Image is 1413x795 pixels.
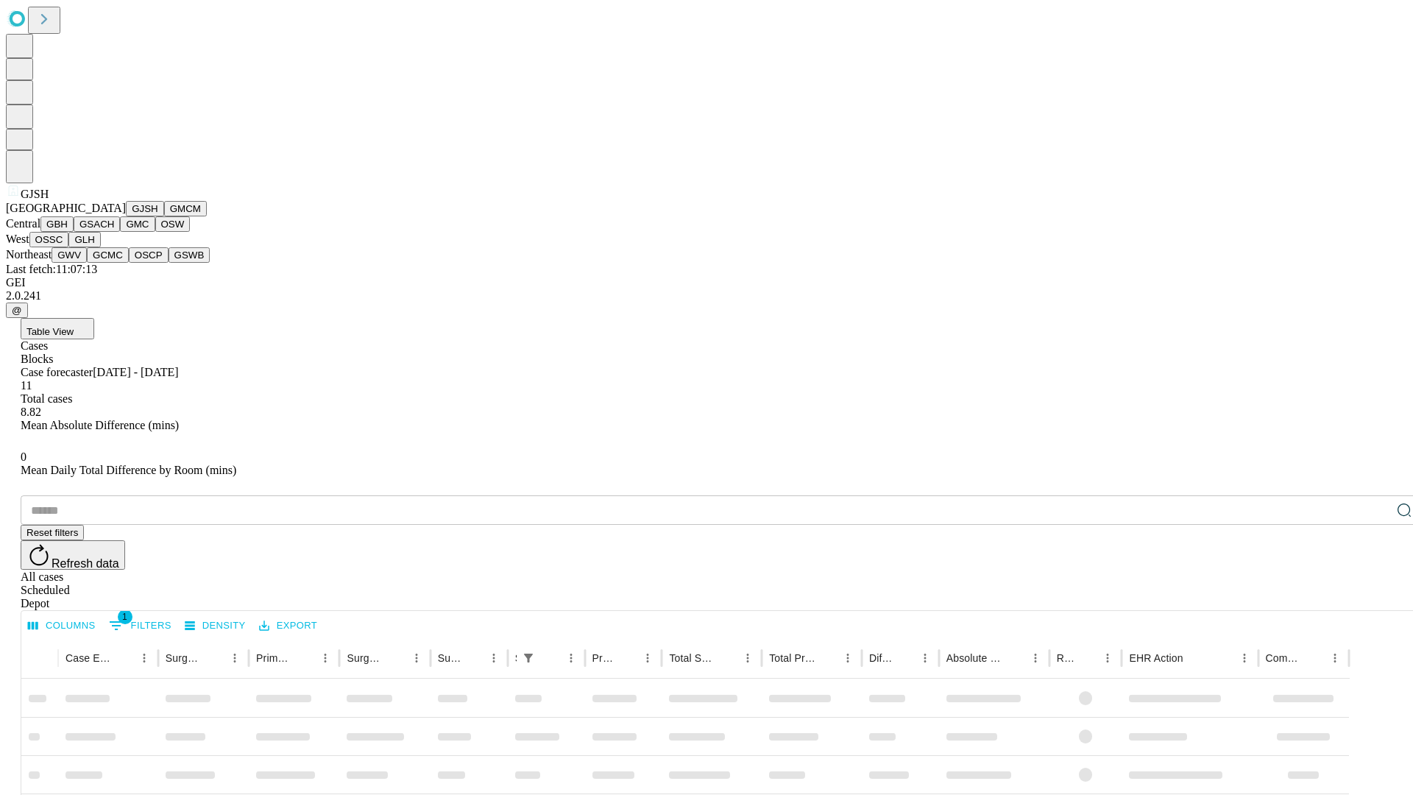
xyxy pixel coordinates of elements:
button: Sort [617,648,637,668]
div: Primary Service [256,652,293,664]
span: Last fetch: 11:07:13 [6,263,97,275]
button: OSSC [29,232,69,247]
div: Comments [1266,652,1303,664]
div: Absolute Difference [946,652,1003,664]
div: Scheduled In Room Duration [515,652,517,664]
button: Sort [463,648,484,668]
button: Menu [134,648,155,668]
button: Sort [817,648,837,668]
button: Sort [386,648,406,668]
button: Menu [1234,648,1255,668]
div: Resolved in EHR [1057,652,1076,664]
button: Sort [894,648,915,668]
div: Surgery Date [438,652,461,664]
span: Central [6,217,40,230]
div: Total Scheduled Duration [669,652,715,664]
button: Sort [1005,648,1025,668]
span: Table View [26,326,74,337]
div: Surgery Name [347,652,383,664]
button: Menu [637,648,658,668]
span: 1 [118,609,132,624]
div: 2.0.241 [6,289,1407,303]
span: GJSH [21,188,49,200]
button: Menu [561,648,581,668]
button: GJSH [126,201,164,216]
button: Export [255,615,321,637]
button: Sort [204,648,224,668]
span: Case forecaster [21,366,93,378]
button: GMCM [164,201,207,216]
span: [DATE] - [DATE] [93,366,178,378]
button: Select columns [24,615,99,637]
button: Sort [1304,648,1325,668]
button: GSWB [169,247,210,263]
span: Total cases [21,392,72,405]
button: OSCP [129,247,169,263]
button: GLH [68,232,100,247]
button: Menu [1025,648,1046,668]
button: Table View [21,318,94,339]
button: Sort [540,648,561,668]
div: Case Epic Id [65,652,112,664]
button: Reset filters [21,525,84,540]
button: Menu [737,648,758,668]
span: [GEOGRAPHIC_DATA] [6,202,126,214]
div: 1 active filter [518,648,539,668]
span: Reset filters [26,527,78,538]
span: @ [12,305,22,316]
button: GBH [40,216,74,232]
button: Menu [1325,648,1345,668]
button: OSW [155,216,191,232]
span: West [6,233,29,245]
button: Sort [717,648,737,668]
button: Sort [294,648,315,668]
span: 11 [21,379,32,392]
button: Refresh data [21,540,125,570]
button: Sort [113,648,134,668]
span: Northeast [6,248,52,261]
div: Surgeon Name [166,652,202,664]
button: Density [181,615,249,637]
button: GMC [120,216,155,232]
div: GEI [6,276,1407,289]
button: Menu [315,648,336,668]
button: Show filters [518,648,539,668]
button: Menu [406,648,427,668]
button: GSACH [74,216,120,232]
span: 8.82 [21,406,41,418]
span: Mean Absolute Difference (mins) [21,419,179,431]
button: Sort [1185,648,1205,668]
button: Show filters [105,614,175,637]
span: 0 [21,451,26,463]
button: Menu [484,648,504,668]
button: GCMC [87,247,129,263]
button: Sort [1077,648,1097,668]
button: Menu [1097,648,1118,668]
div: EHR Action [1129,652,1183,664]
div: Predicted In Room Duration [592,652,616,664]
button: Menu [915,648,935,668]
button: @ [6,303,28,318]
span: Mean Daily Total Difference by Room (mins) [21,464,236,476]
span: Refresh data [52,557,119,570]
button: GWV [52,247,87,263]
div: Difference [869,652,893,664]
button: Menu [224,648,245,668]
div: Total Predicted Duration [769,652,815,664]
button: Menu [837,648,858,668]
